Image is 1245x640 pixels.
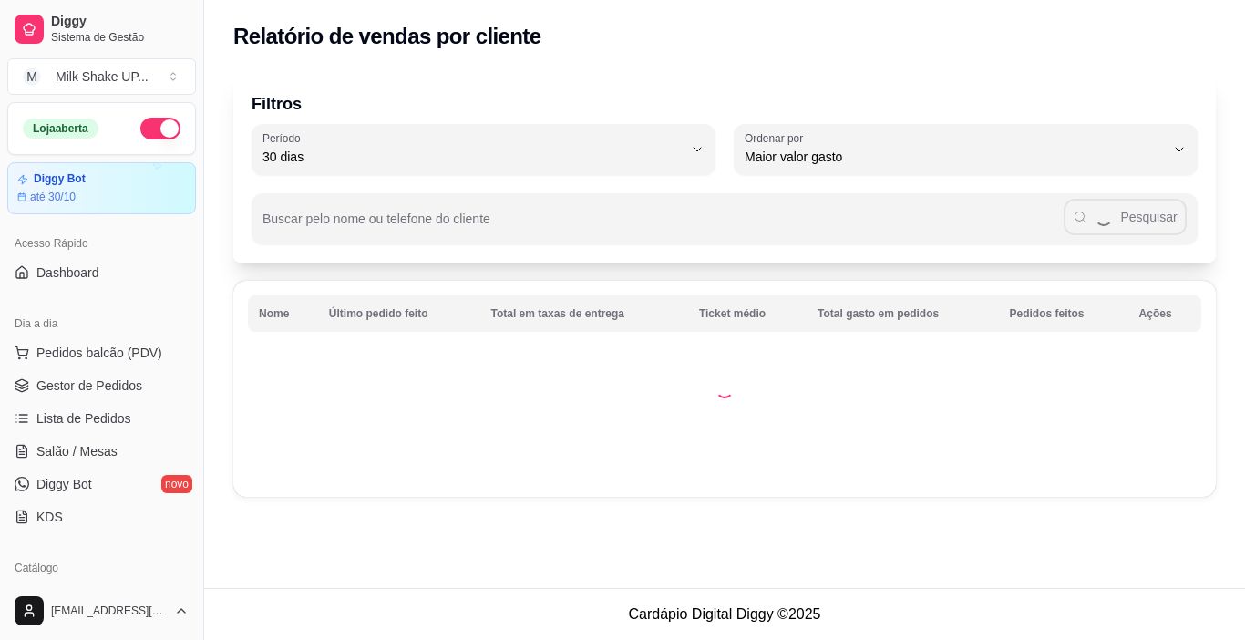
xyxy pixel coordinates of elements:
article: até 30/10 [30,190,76,204]
div: Dia a dia [7,309,196,338]
span: Dashboard [36,263,99,282]
div: Milk Shake UP ... [56,67,149,86]
a: Lista de Pedidos [7,404,196,433]
div: Loja aberta [23,119,98,139]
span: 30 dias [262,148,683,166]
span: M [23,67,41,86]
a: Dashboard [7,258,196,287]
p: Filtros [252,91,1198,117]
a: Diggy Botnovo [7,470,196,499]
label: Ordenar por [745,130,809,146]
button: Select a team [7,58,196,95]
button: [EMAIL_ADDRESS][DOMAIN_NAME] [7,589,196,633]
a: DiggySistema de Gestão [7,7,196,51]
span: Gestor de Pedidos [36,377,142,395]
span: Lista de Pedidos [36,409,131,428]
span: [EMAIL_ADDRESS][DOMAIN_NAME] [51,604,167,618]
button: Ordenar porMaior valor gasto [734,124,1198,175]
span: Maior valor gasto [745,148,1165,166]
label: Período [262,130,306,146]
span: Sistema de Gestão [51,30,189,45]
a: KDS [7,502,196,532]
a: Salão / Mesas [7,437,196,466]
a: Diggy Botaté 30/10 [7,162,196,214]
span: Diggy [51,14,189,30]
footer: Cardápio Digital Diggy © 2025 [204,588,1245,640]
div: Acesso Rápido [7,229,196,258]
h2: Relatório de vendas por cliente [233,22,541,51]
span: Pedidos balcão (PDV) [36,344,162,362]
button: Alterar Status [140,118,180,139]
button: Período30 dias [252,124,715,175]
button: Pedidos balcão (PDV) [7,338,196,367]
span: Salão / Mesas [36,442,118,460]
div: Loading [715,380,734,398]
div: Catálogo [7,553,196,583]
article: Diggy Bot [34,172,86,186]
input: Buscar pelo nome ou telefone do cliente [262,217,1064,235]
a: Gestor de Pedidos [7,371,196,400]
span: KDS [36,508,63,526]
span: Diggy Bot [36,475,92,493]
